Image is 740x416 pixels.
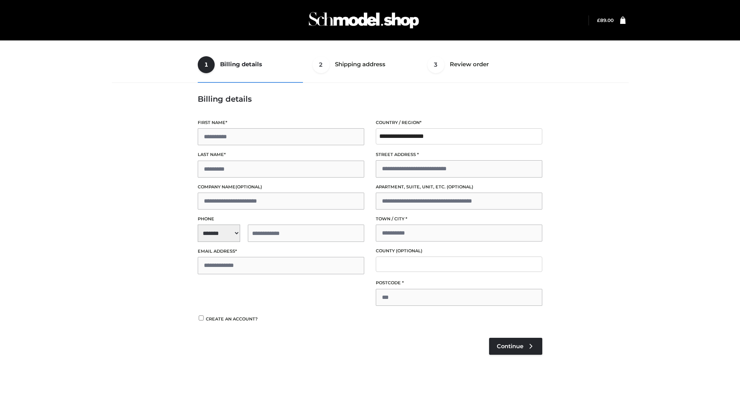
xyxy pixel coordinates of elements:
[396,248,422,253] span: (optional)
[376,183,542,191] label: Apartment, suite, unit, etc.
[206,316,258,322] span: Create an account?
[597,17,600,23] span: £
[235,184,262,190] span: (optional)
[376,247,542,255] label: County
[306,5,422,35] img: Schmodel Admin 964
[376,151,542,158] label: Street address
[198,151,364,158] label: Last name
[376,119,542,126] label: Country / Region
[597,17,614,23] bdi: 89.00
[198,248,364,255] label: Email address
[376,279,542,287] label: Postcode
[597,17,614,23] a: £89.00
[198,315,205,320] input: Create an account?
[376,215,542,223] label: Town / City
[497,343,523,350] span: Continue
[447,184,473,190] span: (optional)
[198,119,364,126] label: First name
[198,215,364,223] label: Phone
[198,94,542,104] h3: Billing details
[198,183,364,191] label: Company name
[489,338,542,355] a: Continue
